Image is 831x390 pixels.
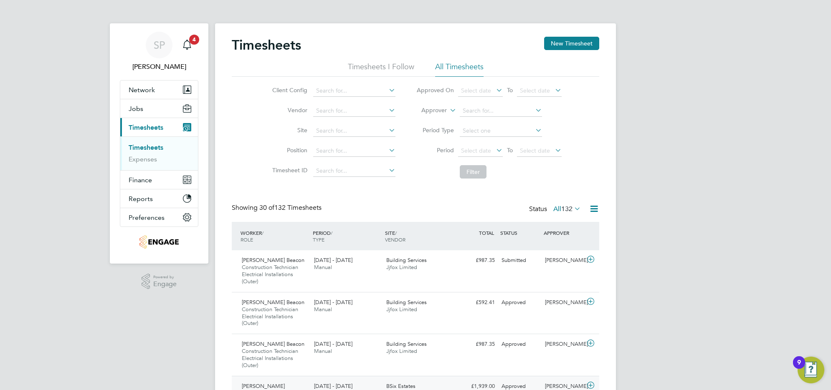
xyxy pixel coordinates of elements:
[232,204,323,212] div: Showing
[416,86,454,94] label: Approved On
[314,306,332,313] span: Manual
[189,35,199,45] span: 4
[383,225,455,247] div: SITE
[129,195,153,203] span: Reports
[120,136,198,170] div: Timesheets
[504,85,515,96] span: To
[386,382,415,390] span: BSix Estates
[120,62,198,72] span: Sophie Perry
[386,257,427,264] span: Building Services
[542,337,585,351] div: [PERSON_NAME]
[259,204,274,212] span: 30 of
[313,105,395,117] input: Search for...
[314,257,352,264] span: [DATE] - [DATE]
[435,62,484,77] li: All Timesheets
[129,123,163,131] span: Timesheets
[311,225,383,247] div: PERIOD
[270,126,307,134] label: Site
[461,147,491,154] span: Select date
[416,126,454,134] label: Period Type
[331,229,332,236] span: /
[460,165,486,179] button: Filter
[798,357,824,383] button: Open Resource Center, 9 new notifications
[313,145,395,157] input: Search for...
[553,205,581,213] label: All
[270,86,307,94] label: Client Config
[386,340,427,347] span: Building Services
[561,205,573,213] span: 132
[110,23,208,264] nav: Main navigation
[409,106,447,115] label: Approver
[120,32,198,72] a: SP[PERSON_NAME]
[270,106,307,114] label: Vendor
[797,362,801,373] div: 9
[314,264,332,271] span: Manual
[120,235,198,249] a: Go to home page
[542,225,585,240] div: APPROVER
[242,347,298,369] span: Construction Technician Electrical Installations (Outer)
[270,166,307,174] label: Timesheet ID
[142,274,177,289] a: Powered byEngage
[259,204,322,212] span: 132 Timesheets
[242,306,298,327] span: Construction Technician Electrical Installations (Outer)
[139,235,178,249] img: jjfox-logo-retina.png
[460,105,542,117] input: Search for...
[242,382,285,390] span: [PERSON_NAME]
[386,264,417,271] span: Jjfox Limited
[498,296,542,309] div: Approved
[313,125,395,137] input: Search for...
[479,229,494,236] span: TOTAL
[455,296,498,309] div: £592.41
[129,214,165,221] span: Preferences
[120,99,198,118] button: Jobs
[498,225,542,240] div: STATUS
[416,146,454,154] label: Period
[314,382,352,390] span: [DATE] - [DATE]
[386,347,417,355] span: Jjfox Limited
[232,37,301,53] h2: Timesheets
[386,299,427,306] span: Building Services
[395,229,397,236] span: /
[313,236,324,243] span: TYPE
[129,143,163,151] a: Timesheets
[262,229,263,236] span: /
[544,37,599,50] button: New Timesheet
[504,145,515,156] span: To
[238,225,311,247] div: WORKER
[241,236,253,243] span: ROLE
[129,155,157,163] a: Expenses
[529,204,583,215] div: Status
[153,274,177,281] span: Powered by
[455,337,498,351] div: £987.35
[179,32,195,58] a: 4
[542,254,585,267] div: [PERSON_NAME]
[242,264,298,285] span: Construction Technician Electrical Installations (Outer)
[386,306,417,313] span: Jjfox Limited
[313,85,395,97] input: Search for...
[242,257,304,264] span: [PERSON_NAME] Beacon
[270,146,307,154] label: Position
[520,147,550,154] span: Select date
[313,165,395,177] input: Search for...
[129,105,143,113] span: Jobs
[520,87,550,94] span: Select date
[455,254,498,267] div: £987.35
[154,40,165,50] span: SP
[348,62,414,77] li: Timesheets I Follow
[153,281,177,288] span: Engage
[498,254,542,267] div: Submitted
[242,340,304,347] span: [PERSON_NAME] Beacon
[385,236,405,243] span: VENDOR
[129,176,152,184] span: Finance
[129,86,155,94] span: Network
[314,340,352,347] span: [DATE] - [DATE]
[242,299,304,306] span: [PERSON_NAME] Beacon
[461,87,491,94] span: Select date
[314,347,332,355] span: Manual
[542,296,585,309] div: [PERSON_NAME]
[314,299,352,306] span: [DATE] - [DATE]
[120,208,198,226] button: Preferences
[498,337,542,351] div: Approved
[120,81,198,99] button: Network
[120,118,198,136] button: Timesheets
